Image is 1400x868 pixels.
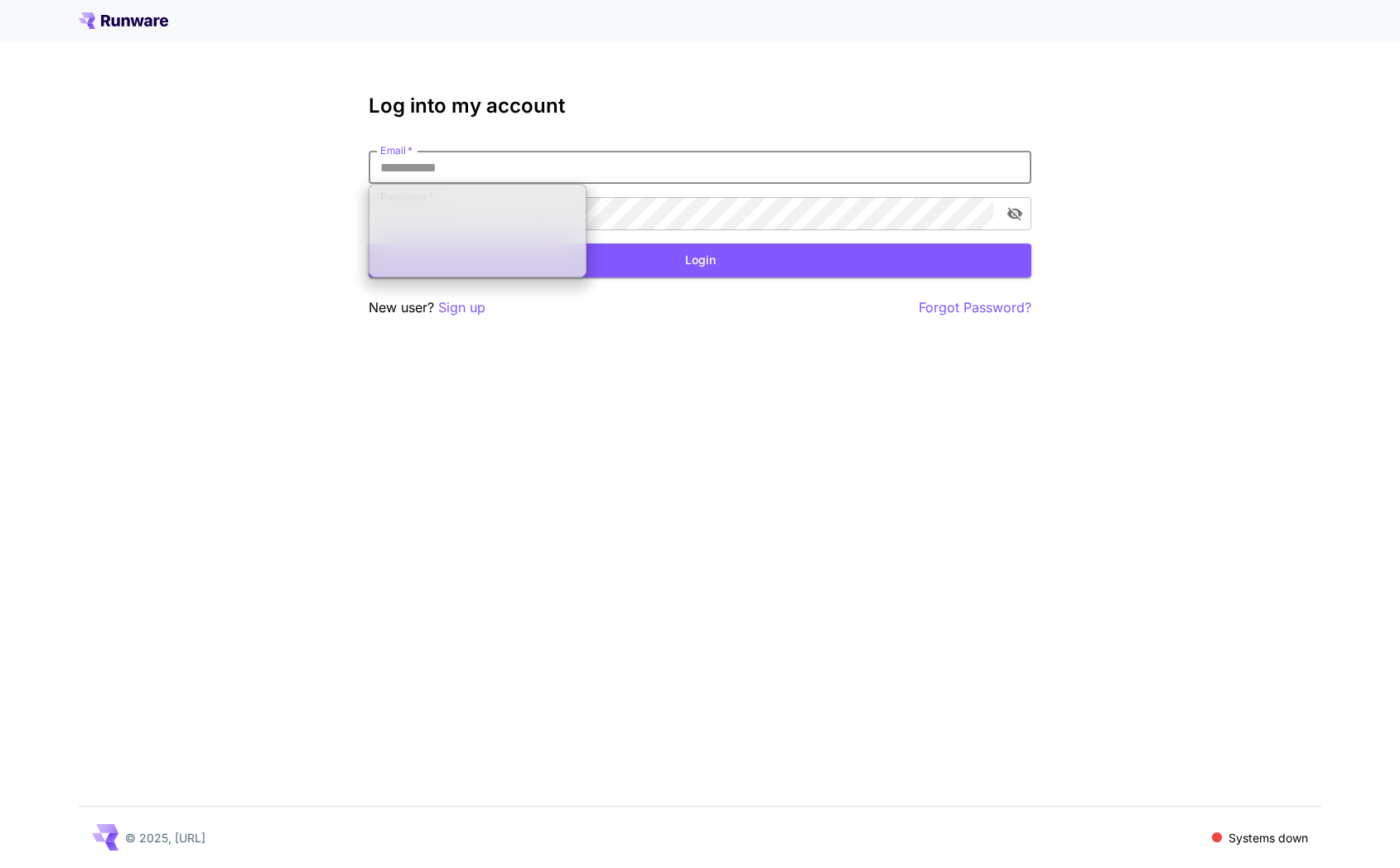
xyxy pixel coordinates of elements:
button: toggle password visibility [1000,199,1030,229]
label: Email [380,143,413,157]
button: Login [369,244,1031,277]
p: Systems down [1229,829,1308,846]
button: Forgot Password? [919,297,1031,318]
h3: Log into my account [369,94,1031,118]
p: © 2025, [URL] [125,829,205,846]
p: New user? [369,297,485,318]
button: Sign up [438,297,485,318]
